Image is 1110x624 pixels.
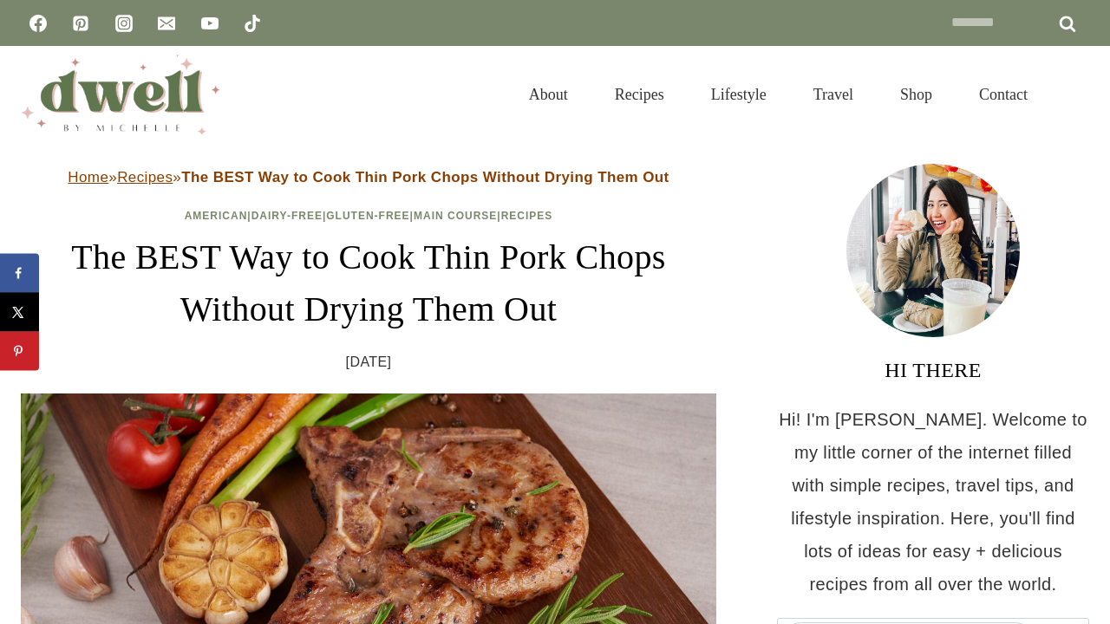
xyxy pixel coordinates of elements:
a: Shop [877,64,956,125]
a: About [506,64,591,125]
a: Recipes [501,210,553,222]
a: Pinterest [63,6,98,41]
a: Instagram [107,6,141,41]
a: Travel [790,64,877,125]
a: Main Course [414,210,497,222]
time: [DATE] [346,349,392,375]
button: View Search Form [1060,80,1089,109]
h3: HI THERE [777,354,1089,386]
a: American [185,210,248,222]
img: DWELL by michelle [21,55,220,134]
a: Recipes [591,64,688,125]
a: Home [68,169,108,185]
a: Facebook [21,6,55,41]
a: Gluten-Free [326,210,409,222]
a: YouTube [193,6,227,41]
span: » » [68,169,669,185]
h1: The BEST Way to Cook Thin Pork Chops Without Drying Them Out [21,231,716,335]
a: Dairy-Free [251,210,323,222]
a: Recipes [117,169,173,185]
a: Contact [956,64,1051,125]
a: Lifestyle [688,64,790,125]
nav: Primary Navigation [506,64,1051,125]
span: | | | | [185,210,553,222]
a: TikTok [235,6,270,41]
p: Hi! I'm [PERSON_NAME]. Welcome to my little corner of the internet filled with simple recipes, tr... [777,403,1089,601]
strong: The BEST Way to Cook Thin Pork Chops Without Drying Them Out [181,169,669,185]
a: Email [149,6,184,41]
